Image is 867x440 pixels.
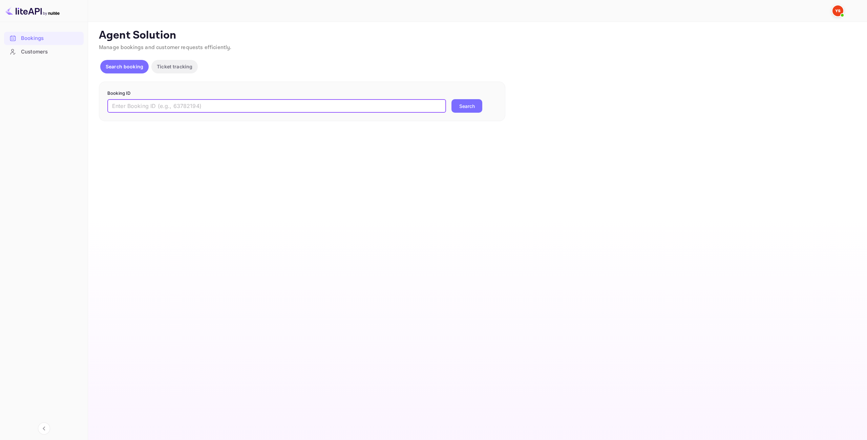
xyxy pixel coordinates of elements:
[4,45,84,58] a: Customers
[106,63,143,70] p: Search booking
[832,5,843,16] img: Yandex Support
[4,32,84,45] div: Bookings
[107,90,497,97] p: Booking ID
[107,99,446,113] input: Enter Booking ID (e.g., 63782194)
[21,48,80,56] div: Customers
[451,99,482,113] button: Search
[21,35,80,42] div: Bookings
[4,32,84,44] a: Bookings
[38,422,50,435] button: Collapse navigation
[99,29,855,42] p: Agent Solution
[157,63,192,70] p: Ticket tracking
[99,44,232,51] span: Manage bookings and customer requests efficiently.
[5,5,60,16] img: LiteAPI logo
[4,45,84,59] div: Customers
